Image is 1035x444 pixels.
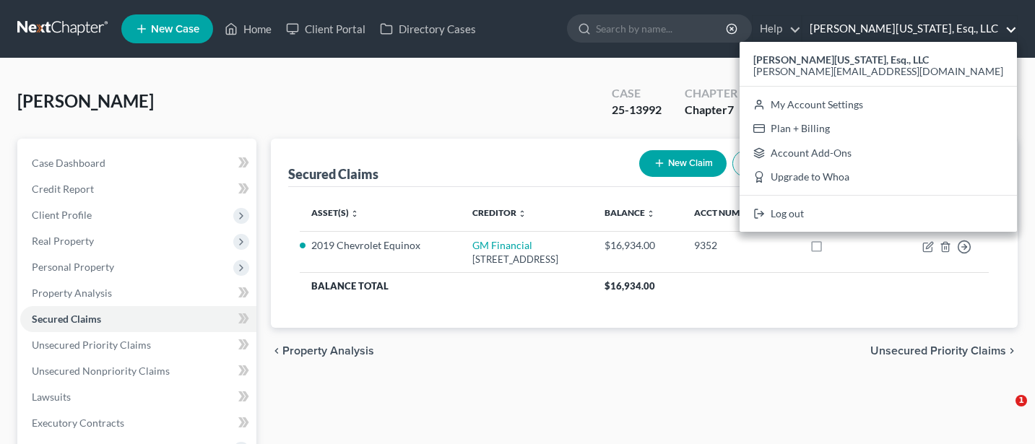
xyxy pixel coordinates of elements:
span: Executory Contracts [32,417,124,429]
a: Upgrade to Whoa [740,165,1017,190]
span: 1 [1015,395,1027,406]
div: $16,934.00 [605,238,671,253]
strong: [PERSON_NAME][US_STATE], Esq., LLC [753,53,929,66]
span: Unsecured Nonpriority Claims [32,365,170,377]
span: Property Analysis [32,287,112,299]
a: Help [753,16,801,42]
span: [PERSON_NAME] [17,90,154,111]
a: Creditor unfold_more [472,207,527,218]
span: Case Dashboard [32,157,105,169]
i: chevron_right [1006,345,1018,357]
span: Credit Report [32,183,94,195]
span: Personal Property [32,261,114,273]
div: Chapter [685,102,737,118]
a: Directory Cases [373,16,483,42]
span: Secured Claims [32,313,101,325]
div: [PERSON_NAME][US_STATE], Esq., LLC [740,42,1017,232]
a: My Account Settings [740,92,1017,117]
div: [STREET_ADDRESS] [472,253,581,266]
a: Executory Contracts [20,410,256,436]
i: chevron_left [271,345,282,357]
a: Home [217,16,279,42]
span: $16,934.00 [605,280,655,292]
th: Balance Total [300,273,593,299]
a: Plan + Billing [740,116,1017,141]
a: Secured Claims [20,306,256,332]
a: Case Dashboard [20,150,256,176]
a: Client Portal [279,16,373,42]
i: unfold_more [646,209,655,218]
button: Unsecured Priority Claims chevron_right [870,345,1018,357]
i: unfold_more [350,209,359,218]
a: Acct Number unfold_more [694,207,766,218]
a: Account Add-Ons [740,141,1017,165]
div: Secured Claims [288,165,378,183]
div: Chapter [685,85,737,102]
a: Balance unfold_more [605,207,655,218]
a: Unsecured Priority Claims [20,332,256,358]
iframe: Intercom live chat [986,395,1021,430]
button: chevron_left Property Analysis [271,345,374,357]
li: 2019 Chevrolet Equinox [311,238,449,253]
span: 7 [727,103,734,116]
i: unfold_more [518,209,527,218]
a: Unsecured Nonpriority Claims [20,358,256,384]
span: Client Profile [32,209,92,221]
div: Case [612,85,662,102]
a: Property Analysis [20,280,256,306]
span: [PERSON_NAME][EMAIL_ADDRESS][DOMAIN_NAME] [753,65,1003,77]
a: GM Financial [472,239,532,251]
a: Lawsuits [20,384,256,410]
div: 25-13992 [612,102,662,118]
a: [PERSON_NAME][US_STATE], Esq., LLC [802,16,1017,42]
a: Log out [740,201,1017,226]
span: Unsecured Priority Claims [32,339,151,351]
input: Search by name... [596,15,728,42]
span: Unsecured Priority Claims [870,345,1006,357]
a: Credit Report [20,176,256,202]
span: Property Analysis [282,345,374,357]
span: Lawsuits [32,391,71,403]
button: Import CSV [732,150,817,177]
button: New Claim [639,150,727,177]
div: 9352 [694,238,787,253]
a: Asset(s) unfold_more [311,207,359,218]
span: Real Property [32,235,94,247]
span: New Case [151,24,199,35]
